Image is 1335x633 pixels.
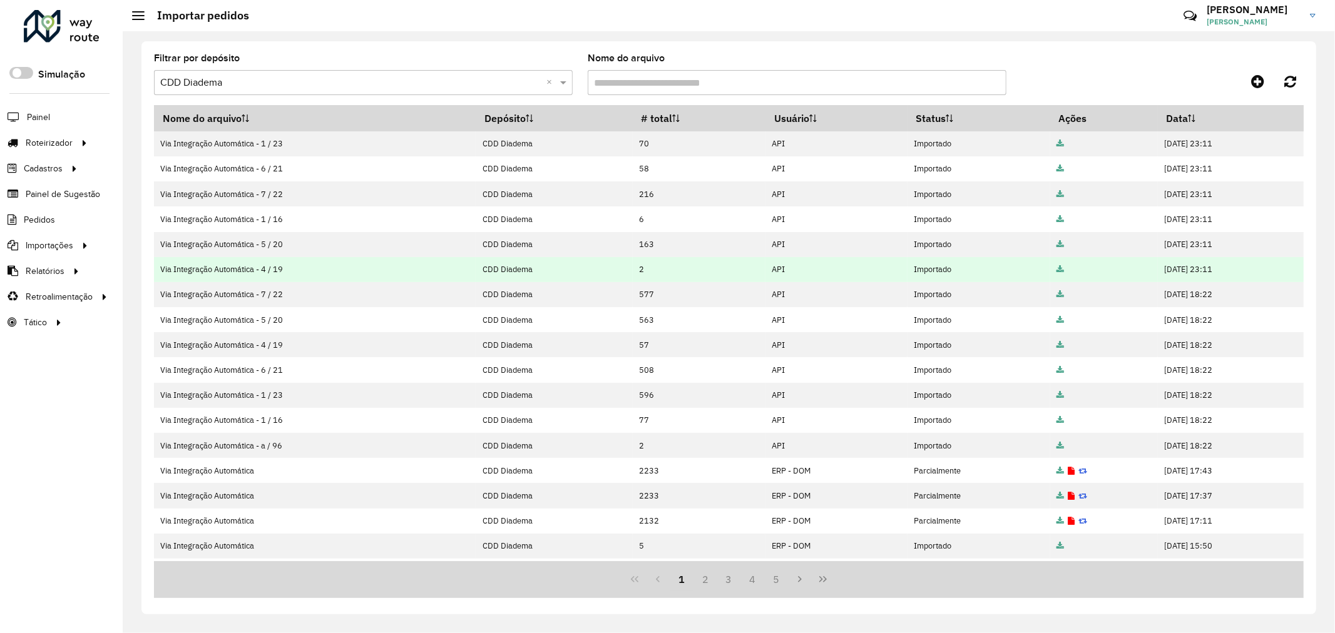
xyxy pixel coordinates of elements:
[765,357,908,382] td: API
[476,232,632,257] td: CDD Diadema
[908,105,1050,131] th: Status
[765,232,908,257] td: API
[765,408,908,433] td: API
[1158,534,1304,559] td: [DATE] 15:50
[476,383,632,408] td: CDD Diadema
[633,232,765,257] td: 163
[476,282,632,307] td: CDD Diadema
[908,232,1050,257] td: Importado
[765,509,908,534] td: ERP - DOM
[154,156,476,181] td: Via Integração Automática - 6 / 21
[1056,390,1064,400] a: Arquivo completo
[1158,483,1304,508] td: [DATE] 17:37
[765,105,908,131] th: Usuário
[476,483,632,508] td: CDD Diadema
[154,534,476,559] td: Via Integração Automática
[476,156,632,181] td: CDD Diadema
[908,357,1050,382] td: Importado
[633,534,765,559] td: 5
[476,257,632,282] td: CDD Diadema
[1158,181,1304,206] td: [DATE] 23:11
[1158,357,1304,382] td: [DATE] 18:22
[633,509,765,534] td: 2132
[26,239,73,252] span: Importações
[1056,465,1064,476] a: Arquivo completo
[588,51,665,66] label: Nome do arquivo
[476,408,632,433] td: CDD Diadema
[154,105,476,131] th: Nome do arquivo
[154,232,476,257] td: Via Integração Automática - 5 / 20
[1056,264,1064,275] a: Arquivo completo
[1158,257,1304,282] td: [DATE] 23:11
[1056,289,1064,300] a: Arquivo completo
[633,181,765,206] td: 216
[693,567,717,591] button: 2
[765,156,908,181] td: API
[908,534,1050,559] td: Importado
[154,282,476,307] td: Via Integração Automática - 7 / 22
[765,458,908,483] td: ERP - DOM
[476,433,632,458] td: CDD Diadema
[24,162,63,175] span: Cadastros
[765,307,908,332] td: API
[154,51,240,66] label: Filtrar por depósito
[1068,490,1075,501] a: Exibir log de erros
[1158,509,1304,534] td: [DATE] 17:11
[765,332,908,357] td: API
[908,332,1050,357] td: Importado
[1068,515,1075,526] a: Exibir log de erros
[765,181,908,206] td: API
[26,188,100,201] span: Painel de Sugestão
[154,509,476,534] td: Via Integração Automática
[1078,515,1087,526] a: Reimportar
[154,181,476,206] td: Via Integração Automática - 7 / 22
[476,206,632,231] td: CDD Diadema
[908,307,1050,332] td: Importado
[26,290,93,303] span: Retroalimentação
[1158,282,1304,307] td: [DATE] 18:22
[811,567,835,591] button: Last Page
[1207,4,1301,16] h3: [PERSON_NAME]
[26,136,73,149] span: Roteirizador
[145,9,249,23] h2: Importar pedidos
[27,111,50,124] span: Painel
[633,458,765,483] td: 2233
[154,206,476,231] td: Via Integração Automática - 1 / 16
[765,131,908,156] td: API
[1158,131,1304,156] td: [DATE] 23:11
[154,357,476,382] td: Via Integração Automática - 6 / 21
[908,383,1050,408] td: Importado
[788,567,812,591] button: Next Page
[476,307,632,332] td: CDD Diadema
[1158,383,1304,408] td: [DATE] 18:22
[1056,214,1064,225] a: Arquivo completo
[154,257,476,282] td: Via Integração Automática - 4 / 19
[633,559,765,584] td: 9
[476,332,632,357] td: CDD Diadema
[765,282,908,307] td: API
[476,357,632,382] td: CDD Diadema
[633,332,765,357] td: 57
[908,181,1050,206] td: Importado
[633,206,765,231] td: 6
[1158,105,1304,131] th: Data
[154,307,476,332] td: Via Integração Automática - 5 / 20
[908,458,1050,483] td: Parcialmente
[908,206,1050,231] td: Importado
[1056,340,1064,350] a: Arquivo completo
[1207,16,1301,28] span: [PERSON_NAME]
[154,131,476,156] td: Via Integração Automática - 1 / 23
[633,131,765,156] td: 70
[1056,189,1064,200] a: Arquivo completo
[1056,415,1064,425] a: Arquivo completo
[546,75,557,90] span: Clear all
[633,383,765,408] td: 596
[1158,559,1304,584] td: [DATE] 23:08
[908,282,1050,307] td: Importado
[1050,105,1158,131] th: Ações
[633,156,765,181] td: 58
[1056,239,1064,250] a: Arquivo completo
[476,559,632,584] td: CDD Diadema
[908,257,1050,282] td: Importado
[476,181,632,206] td: CDD Diadema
